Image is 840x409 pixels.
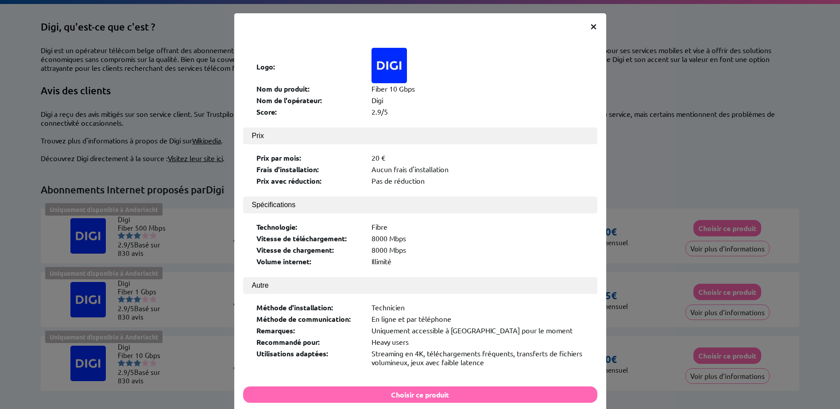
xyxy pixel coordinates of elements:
div: En ligne et par téléphone [372,314,584,324]
button: Autre [243,277,597,294]
div: Heavy users [372,337,584,347]
div: Volume internet: [256,257,363,266]
div: Technicien [372,303,584,312]
div: Fiber 10 Gbps [372,84,584,93]
div: Remarques: [256,326,363,335]
div: Nom de l'opérateur: [256,96,363,105]
div: Nom du produit: [256,84,363,93]
div: 20 € [372,153,584,162]
div: Recommandé pour: [256,337,363,347]
div: Score: [256,107,363,116]
div: Pas de réduction [372,176,584,185]
button: Prix [243,127,597,144]
div: Aucun frais d'installation [372,165,584,174]
div: Streaming en 4K, téléchargements fréquents, transferts de fichiers volumineux, jeux avec faible l... [372,349,584,367]
div: Vitesse de chargement: [256,245,363,255]
button: Choisir ce produit [243,386,597,403]
div: Fibre [372,222,584,232]
a: Choisir ce produit [243,390,597,399]
div: Méthode de communication: [256,314,363,324]
div: 8000 Mbps [372,234,584,243]
span: × [590,18,597,34]
button: Spécifications [243,197,597,213]
div: 2.9/5 [372,107,584,116]
div: Digi [372,96,584,105]
div: Prix avec réduction: [256,176,363,185]
div: Illimité [372,257,584,266]
div: Uniquement accessible à [GEOGRAPHIC_DATA] pour le moment [372,326,584,335]
div: Utilisations adaptées: [256,349,363,367]
div: Technologie: [256,222,363,232]
div: Frais d'installation: [256,165,363,174]
img: Logo of Digi [372,48,407,83]
div: Vitesse de téléchargement: [256,234,363,243]
div: 8000 Mbps [372,245,584,255]
b: Logo: [256,62,275,71]
div: Prix par mois: [256,153,363,162]
div: Méthode d'installation: [256,303,363,312]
